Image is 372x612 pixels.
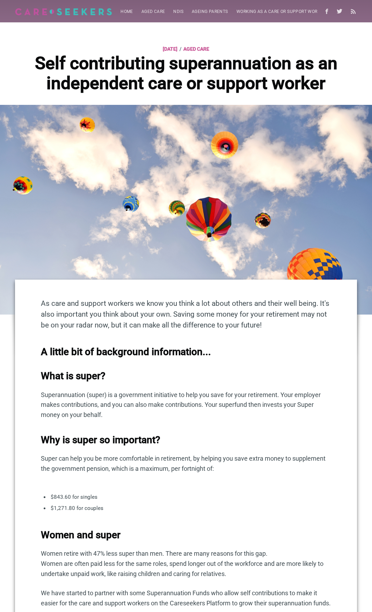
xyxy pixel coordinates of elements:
[49,504,322,512] li: $1,271.80 for couples
[41,370,331,382] h3: What is super?
[41,390,331,420] p: Superannuation (super) is a government initiative to help you save for your retirement. Your empl...
[137,5,169,19] a: Aged Care
[116,5,137,19] a: Home
[26,53,346,94] h1: Self contributing superannuation as an independent care or support worker
[15,8,112,15] img: Careseekers
[41,346,331,358] h3: A little bit of background information...
[163,45,177,53] time: [DATE]
[49,493,322,501] li: $843.60 for singles
[41,434,331,446] h3: Why is super so important?
[232,5,330,19] a: Working as a care or support worker
[41,298,331,331] p: As care and support workers we know you think a lot about others and their well being. It's also ...
[41,454,331,474] p: Super can help you be more comfortable in retirement, by helping you save extra money to suppleme...
[41,549,331,579] p: Women retire with 47% less super than men. There are many reasons for this gap. Women are often p...
[169,5,188,19] a: NDIS
[180,45,181,53] span: /
[41,588,331,609] p: We have started to partner with some Superannuation Funds who allow self contributions to make it...
[41,530,331,541] h3: Women and super
[183,45,209,53] a: Aged Care
[188,5,232,19] a: Ageing parents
